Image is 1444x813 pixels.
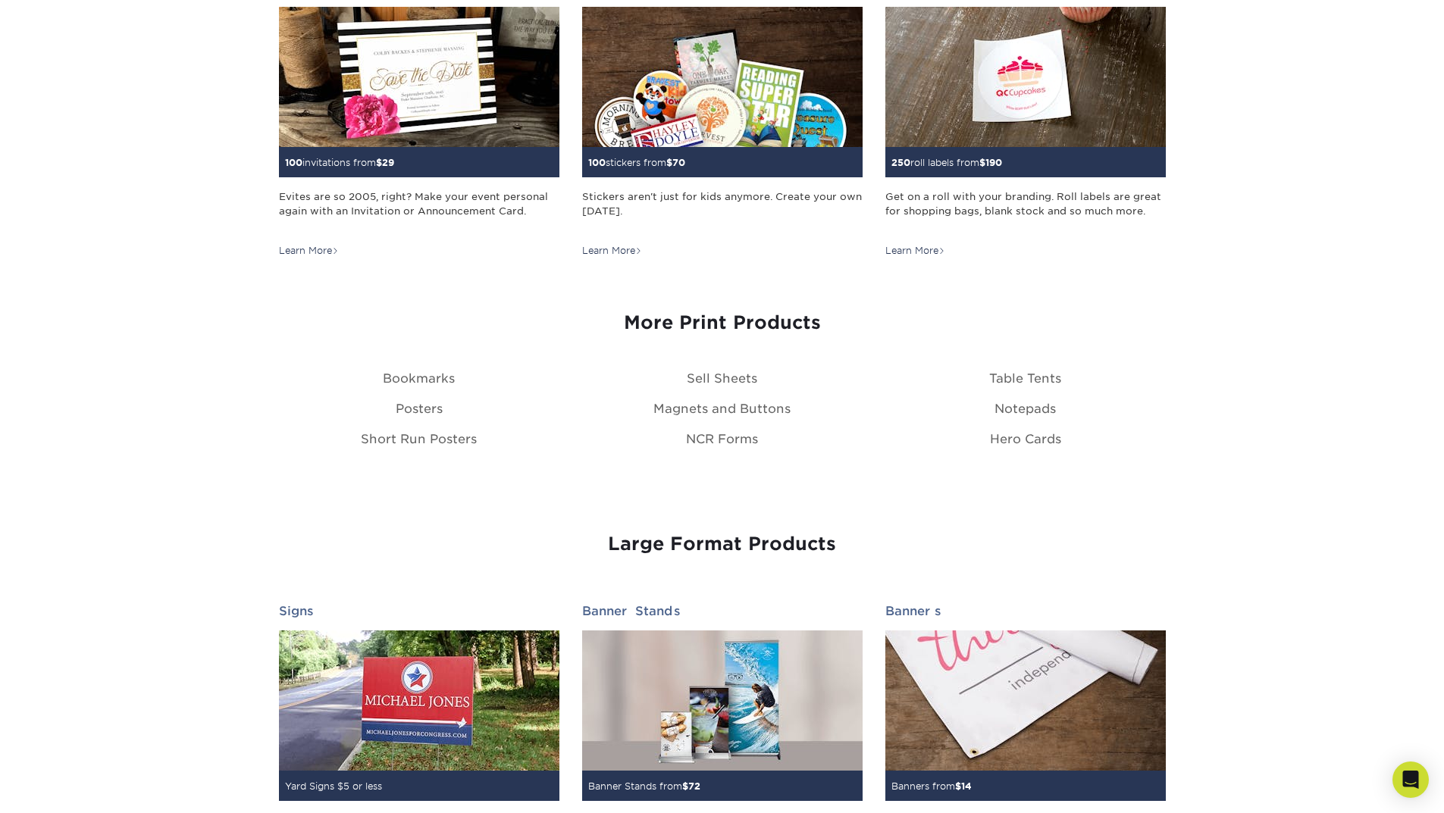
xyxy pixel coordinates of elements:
div: Learn More [582,244,642,258]
a: Posters [396,402,443,416]
h2: Signs [279,604,559,618]
a: Magnets and Buttons [653,402,791,416]
span: 100 [285,157,302,168]
small: Banners from [891,780,972,792]
img: Banner Stands [582,630,863,771]
h3: Large Format Products [279,533,1166,555]
img: Signs [279,630,559,771]
div: Evites are so 2005, right? Make your event personal again with an Invitation or Announcement Card. [279,189,559,233]
div: Learn More [885,244,945,258]
a: Sell Sheets [687,371,757,386]
span: $ [682,780,688,792]
span: $ [666,157,672,168]
small: roll labels from [891,157,1002,168]
span: 250 [891,157,910,168]
span: $ [955,780,961,792]
span: $ [376,157,382,168]
img: Roll Labels [885,7,1166,147]
h2: Banner Stands [582,604,863,618]
span: 190 [985,157,1002,168]
div: Stickers aren't just for kids anymore. Create your own [DATE]. [582,189,863,233]
img: Invitations and Announcements [279,7,559,147]
small: Banner Stands from [588,780,700,792]
a: Notepads [995,402,1056,416]
a: NCR Forms [686,432,758,446]
a: Hero Cards [990,432,1061,446]
small: invitations from [285,157,394,168]
div: Open Intercom Messenger [1392,761,1429,798]
div: Get on a roll with your branding. Roll labels are great for shopping bags, blank stock and so muc... [885,189,1166,233]
span: 70 [672,157,685,168]
img: Stickers [582,7,863,147]
img: Banners [885,630,1166,771]
small: Yard Signs $5 or less [285,780,382,792]
span: 72 [688,780,700,792]
span: $ [979,157,985,168]
span: 14 [961,780,972,792]
span: 100 [588,157,606,168]
span: 29 [382,157,394,168]
a: Short Run Posters [361,432,477,446]
h2: Banners [885,604,1166,618]
a: Bookmarks [383,371,455,386]
h3: More Print Products [279,312,1166,334]
div: Learn More [279,244,339,258]
small: stickers from [588,157,685,168]
a: Table Tents [989,371,1061,386]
